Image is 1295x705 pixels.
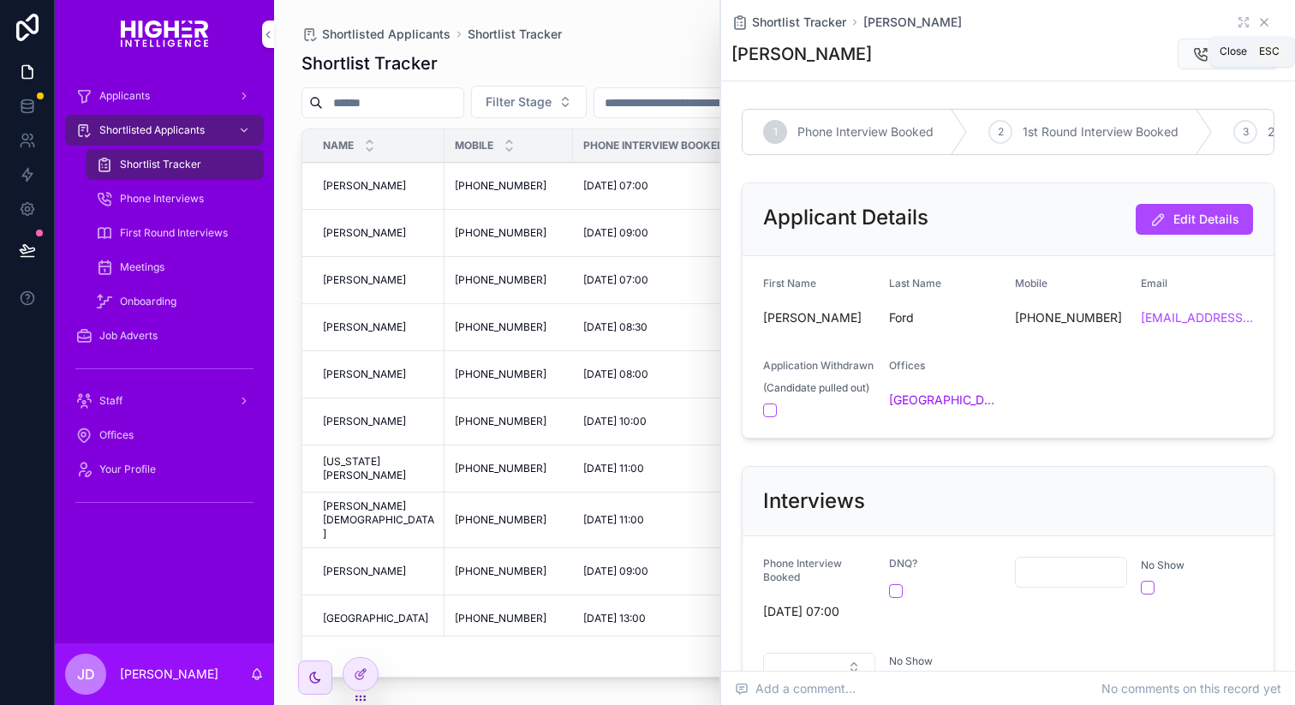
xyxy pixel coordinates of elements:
a: [DATE] 09:00 [583,226,746,240]
a: Job Adverts [65,320,264,351]
span: Phone Interview Booked [763,557,842,583]
span: First Name [763,277,816,290]
a: [PERSON_NAME] [323,415,434,428]
span: [DATE] 08:30 [583,320,647,334]
span: Offices [99,428,134,442]
span: Application Withdrawn [763,359,874,372]
span: 3 [1243,125,1249,139]
a: [PHONE_NUMBER] [455,415,563,428]
a: Meetings [86,252,264,283]
a: [PHONE_NUMBER] [455,226,563,240]
h1: Shortlist Tracker [301,51,438,75]
a: [PERSON_NAME][DEMOGRAPHIC_DATA] [323,499,434,541]
a: Shortlisted Applicants [301,26,451,43]
a: [PHONE_NUMBER] [455,462,563,475]
span: [PERSON_NAME] [323,273,406,287]
span: Shortlist Tracker [120,158,201,171]
span: Applicants [99,89,150,103]
a: Your Profile [65,454,264,485]
span: (Candidate pulled out) [763,381,869,395]
span: Phone Interview Booked [797,123,934,140]
a: [DATE] 11:00 [583,462,746,475]
a: [PHONE_NUMBER] [455,513,563,527]
a: [PHONE_NUMBER] [455,179,563,193]
span: Shortlisted Applicants [99,123,205,137]
a: [GEOGRAPHIC_DATA] [323,612,434,625]
span: 1st Round Interview Booked [1023,123,1179,140]
span: [GEOGRAPHIC_DATA] [323,612,428,625]
button: Edit Details [1136,204,1253,235]
span: [DATE] 09:00 [583,226,648,240]
a: [PHONE_NUMBER] [455,320,563,334]
span: [PHONE_NUMBER] [455,415,546,428]
span: [DATE] 13:00 [583,612,646,625]
a: [US_STATE][PERSON_NAME] [323,455,434,482]
span: Onboarding [120,295,176,308]
a: [PERSON_NAME] [323,226,434,240]
img: App logo [121,21,208,48]
span: Meetings [120,260,164,274]
span: Name [323,139,354,152]
h2: Interviews [763,487,865,515]
span: Staff [99,394,122,408]
a: Staff [65,385,264,416]
a: [PHONE_NUMBER] [455,612,563,625]
span: [DATE] 11:00 [583,462,644,475]
a: [PERSON_NAME] [863,14,962,31]
span: Close [1220,45,1247,58]
a: Offices [65,420,264,451]
span: JD [77,664,95,684]
a: Shortlisted Applicants [65,115,264,146]
a: [GEOGRAPHIC_DATA] [889,391,1001,409]
span: Mobile [1015,277,1047,290]
span: [PERSON_NAME] [323,565,406,578]
span: First Round Interviews [120,226,228,240]
a: [EMAIL_ADDRESS][DOMAIN_NAME] [1141,309,1253,326]
h1: [PERSON_NAME] [731,42,872,66]
a: [PHONE_NUMBER] [455,273,563,287]
span: Edit Details [1173,211,1239,228]
span: No Show [1141,559,1185,572]
a: [DATE] 08:30 [583,320,746,334]
a: [DATE] 11:00 [583,513,746,527]
button: Log Call [1178,39,1278,69]
span: [DATE] 07:00 [583,273,648,287]
a: [PERSON_NAME] [323,273,434,287]
a: [PERSON_NAME] [323,367,434,381]
span: Mobile [455,139,493,152]
span: 1 [773,125,778,139]
span: Offices [889,359,925,372]
span: [DATE] 07:00 [583,179,648,193]
a: [PERSON_NAME] [323,179,434,193]
span: [PHONE_NUMBER] [455,226,546,240]
span: Last Name [889,277,941,290]
a: [DATE] 07:00 [583,273,746,287]
span: [PERSON_NAME] [323,415,406,428]
span: [PHONE_NUMBER] [455,462,546,475]
a: [DATE] 09:00 [583,565,746,578]
span: [DATE] 07:00 [763,603,875,620]
span: Ford [889,309,1001,326]
span: [PERSON_NAME] [323,226,406,240]
a: [DATE] 10:00 [583,415,746,428]
span: [PHONE_NUMBER] [455,367,546,381]
span: [PHONE_NUMBER] [455,273,546,287]
span: [PHONE_NUMBER] [455,179,546,193]
span: Phone Interviews [120,192,204,206]
a: Applicants [65,81,264,111]
div: scrollable content [55,69,274,538]
a: Shortlist Tracker [468,26,562,43]
a: Shortlist Tracker [731,14,846,31]
span: [PHONE_NUMBER] [455,513,546,527]
span: DNQ? [889,557,917,570]
a: Onboarding [86,286,264,317]
span: [PERSON_NAME] [323,179,406,193]
span: [PHONE_NUMBER] [455,565,546,578]
a: [PERSON_NAME] [323,565,434,578]
a: Shortlist Tracker [86,149,264,180]
button: Select Button [763,653,875,682]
